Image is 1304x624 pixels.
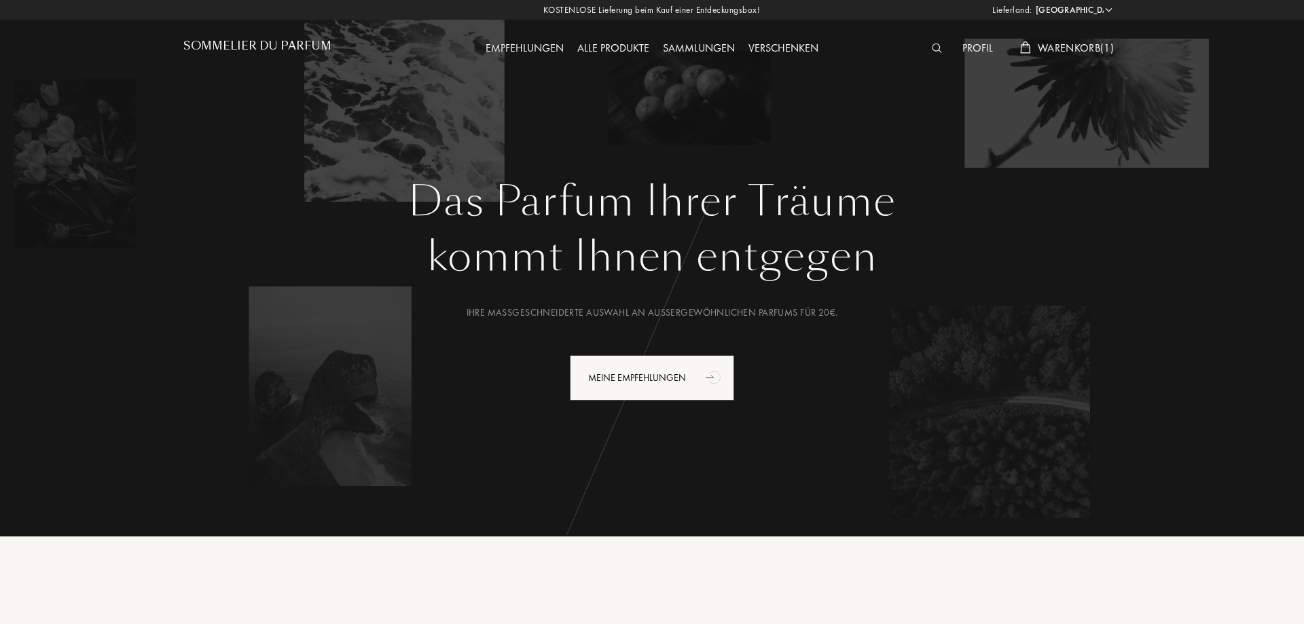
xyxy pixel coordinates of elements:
[570,355,734,401] div: Meine Empfehlungen
[183,39,331,58] a: Sommelier du Parfum
[932,43,942,53] img: search_icn_white.svg
[570,40,656,58] div: Alle Produkte
[656,40,742,58] div: Sammlungen
[479,41,570,55] a: Empfehlungen
[992,3,1032,17] span: Lieferland:
[656,41,742,55] a: Sammlungen
[570,41,656,55] a: Alle Produkte
[194,177,1110,226] h1: Das Parfum Ihrer Träume
[701,363,728,390] div: animation
[194,226,1110,287] div: kommt Ihnen entgegen
[1038,41,1114,55] span: Warenkorb ( 1 )
[183,39,331,52] h1: Sommelier du Parfum
[194,306,1110,320] div: Ihre maßgeschneiderte Auswahl an außergewöhnlichen Parfums für 20€.
[956,40,1000,58] div: Profil
[956,41,1000,55] a: Profil
[479,40,570,58] div: Empfehlungen
[742,40,825,58] div: Verschenken
[560,355,744,401] a: Meine Empfehlungenanimation
[1020,41,1031,54] img: cart_white.svg
[742,41,825,55] a: Verschenken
